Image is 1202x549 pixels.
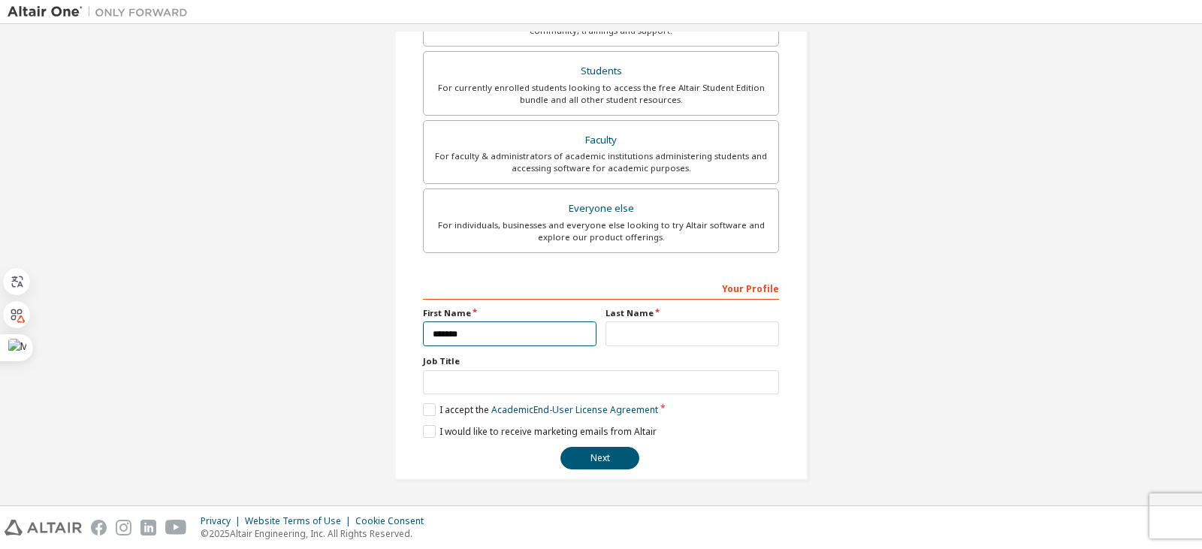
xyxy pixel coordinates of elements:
label: I accept the [423,403,658,416]
div: Cookie Consent [355,515,433,527]
p: © 2025 Altair Engineering, Inc. All Rights Reserved. [201,527,433,540]
div: For individuals, businesses and everyone else looking to try Altair software and explore our prod... [433,219,769,243]
div: For faculty & administrators of academic institutions administering students and accessing softwa... [433,150,769,174]
label: Job Title [423,355,779,367]
div: For currently enrolled students looking to access the free Altair Student Edition bundle and all ... [433,82,769,106]
img: linkedin.svg [140,520,156,535]
div: Website Terms of Use [245,515,355,527]
label: I would like to receive marketing emails from Altair [423,425,657,438]
img: youtube.svg [165,520,187,535]
label: Last Name [606,307,779,319]
img: altair_logo.svg [5,520,82,535]
div: Faculty [433,130,769,151]
div: Students [433,61,769,82]
a: Academic End-User License Agreement [491,403,658,416]
div: Your Profile [423,276,779,300]
img: Altair One [8,5,195,20]
img: instagram.svg [116,520,131,535]
img: facebook.svg [91,520,107,535]
label: First Name [423,307,596,319]
div: Privacy [201,515,245,527]
div: Everyone else [433,198,769,219]
button: Next [560,447,639,469]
